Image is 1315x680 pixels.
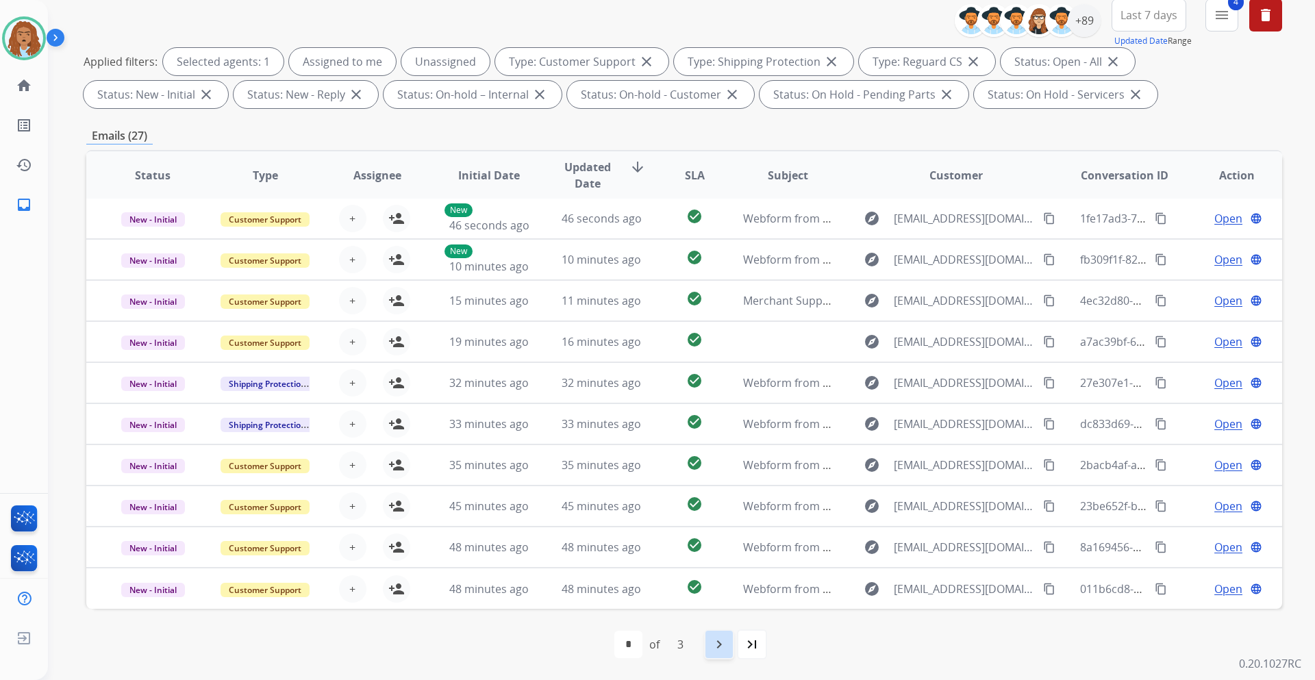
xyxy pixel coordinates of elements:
p: Applied filters: [84,53,158,70]
span: Customer Support [221,294,310,309]
mat-icon: language [1250,500,1262,512]
mat-icon: check_circle [686,208,703,225]
span: New - Initial [121,459,185,473]
mat-icon: check_circle [686,290,703,307]
mat-icon: home [16,77,32,94]
button: + [339,369,366,396]
span: Initial Date [458,167,520,184]
div: Type: Reguard CS [859,48,995,75]
mat-icon: person_add [388,333,405,350]
button: Updated Date [1114,36,1168,47]
span: Webform from [EMAIL_ADDRESS][DOMAIN_NAME] on [DATE] [743,375,1053,390]
span: 48 minutes ago [449,540,529,555]
div: Type: Customer Support [495,48,668,75]
mat-icon: check_circle [686,537,703,553]
span: 46 seconds ago [449,218,529,233]
mat-icon: content_copy [1155,459,1167,471]
mat-icon: content_copy [1155,336,1167,348]
mat-icon: content_copy [1155,418,1167,430]
span: [EMAIL_ADDRESS][DOMAIN_NAME] [894,210,1035,227]
div: Assigned to me [289,48,396,75]
mat-icon: language [1250,212,1262,225]
span: 48 minutes ago [562,581,641,596]
button: + [339,492,366,520]
span: Last 7 days [1120,12,1177,18]
span: + [349,333,355,350]
mat-icon: close [823,53,840,70]
button: + [339,575,366,603]
mat-icon: close [965,53,981,70]
span: 8a169456-3639-4e76-8375-32518b61128b [1080,540,1292,555]
span: [EMAIL_ADDRESS][DOMAIN_NAME] [894,375,1035,391]
span: 10 minutes ago [562,252,641,267]
mat-icon: check_circle [686,373,703,389]
mat-icon: content_copy [1043,459,1055,471]
span: New - Initial [121,294,185,309]
span: 10 minutes ago [449,259,529,274]
div: Status: On Hold - Servicers [974,81,1157,108]
span: Open [1214,333,1242,350]
span: + [349,251,355,268]
mat-icon: content_copy [1155,500,1167,512]
p: New [444,244,473,258]
mat-icon: content_copy [1155,294,1167,307]
span: + [349,539,355,555]
mat-icon: content_copy [1043,294,1055,307]
span: Merchant Support #660013: How would you rate the support you received? [743,293,1131,308]
mat-icon: person_add [388,498,405,514]
mat-icon: person_add [388,292,405,309]
span: + [349,210,355,227]
mat-icon: person_add [388,210,405,227]
span: + [349,457,355,473]
span: [EMAIL_ADDRESS][DOMAIN_NAME] [894,251,1035,268]
mat-icon: close [531,86,548,103]
span: Customer Support [221,583,310,597]
span: 16 minutes ago [562,334,641,349]
span: [EMAIL_ADDRESS][DOMAIN_NAME] [894,581,1035,597]
mat-icon: person_add [388,375,405,391]
mat-icon: arrow_downward [629,159,646,175]
span: Assignee [353,167,401,184]
button: + [339,328,366,355]
p: New [444,203,473,217]
span: New - Initial [121,541,185,555]
span: 46 seconds ago [562,211,642,226]
img: avatar [5,19,43,58]
span: 15 minutes ago [449,293,529,308]
mat-icon: language [1250,459,1262,471]
span: Webform from [EMAIL_ADDRESS][DOMAIN_NAME] on [DATE] [743,416,1053,431]
mat-icon: check_circle [686,414,703,430]
mat-icon: explore [864,581,880,597]
span: Webform from [EMAIL_ADDRESS][DOMAIN_NAME] on [DATE] [743,499,1053,514]
span: 1fe17ad3-7fc5-4fdb-b6bf-9e7d35afab85 [1080,211,1281,226]
span: New - Initial [121,377,185,391]
span: Range [1114,35,1192,47]
mat-icon: explore [864,498,880,514]
span: Webform from [EMAIL_ADDRESS][DOMAIN_NAME] on [DATE] [743,457,1053,473]
mat-icon: person_add [388,251,405,268]
span: 35 minutes ago [562,457,641,473]
div: Unassigned [401,48,490,75]
mat-icon: close [724,86,740,103]
span: New - Initial [121,583,185,597]
p: 0.20.1027RC [1239,655,1301,672]
span: 33 minutes ago [562,416,641,431]
span: Open [1214,416,1242,432]
mat-icon: content_copy [1043,212,1055,225]
mat-icon: content_copy [1155,541,1167,553]
span: 2bacb4af-a098-4f58-8b18-ee4b1e17746e [1080,457,1288,473]
button: + [339,410,366,438]
mat-icon: language [1250,294,1262,307]
button: + [339,205,366,232]
span: a7ac39bf-67d3-4f92-b3b5-ce4cc829a400 [1080,334,1286,349]
span: 33 minutes ago [449,416,529,431]
mat-icon: content_copy [1043,377,1055,389]
div: Status: New - Reply [234,81,378,108]
span: Customer Support [221,212,310,227]
span: Customer Support [221,500,310,514]
span: Webform from [EMAIL_ADDRESS][DOMAIN_NAME] on [DATE] [743,252,1053,267]
span: 27e307e1-47a4-4221-9d3f-8bbc4562d3a6 [1080,375,1290,390]
mat-icon: content_copy [1155,212,1167,225]
span: Type [253,167,278,184]
span: [EMAIL_ADDRESS][DOMAIN_NAME] [894,457,1035,473]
